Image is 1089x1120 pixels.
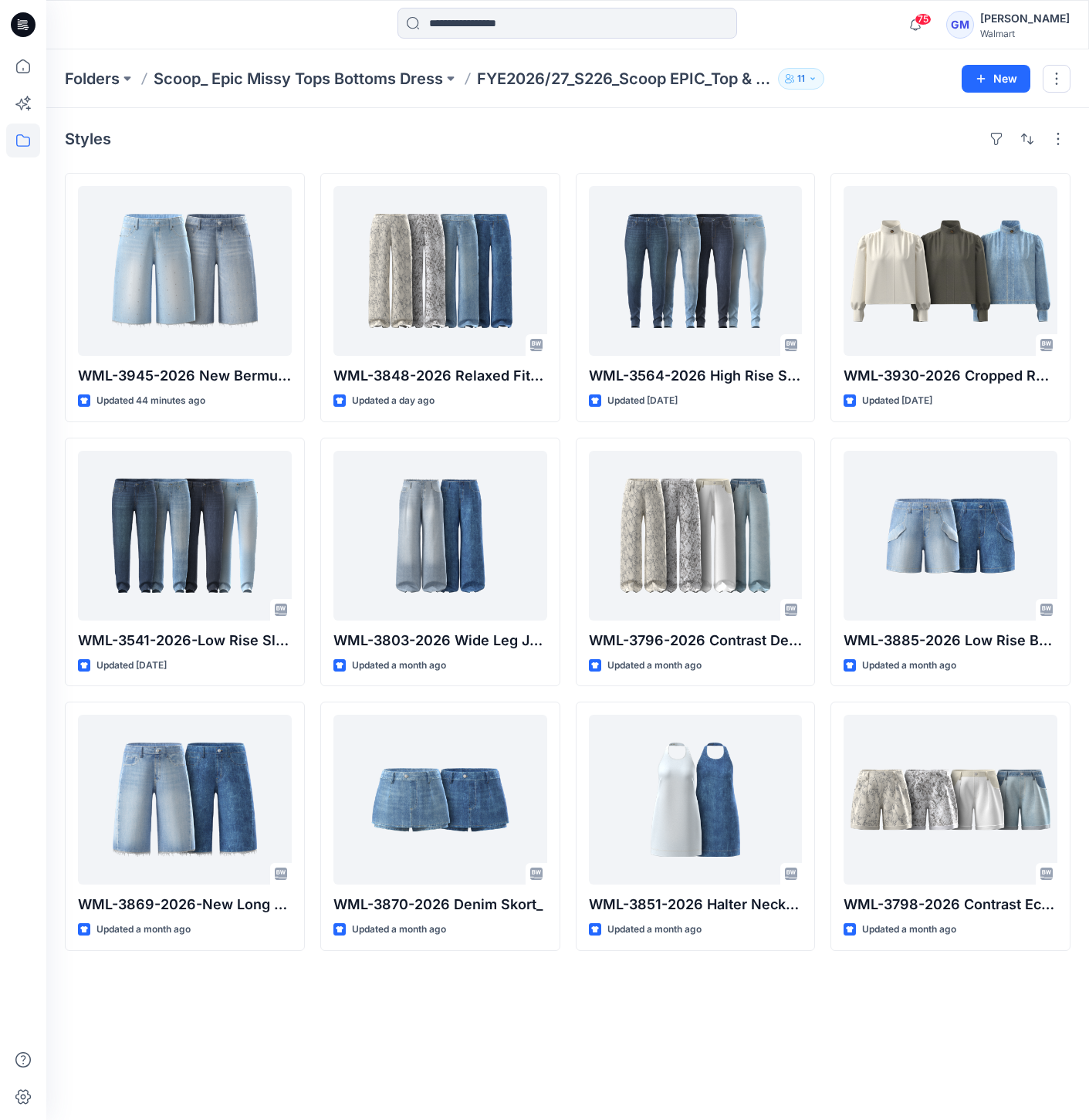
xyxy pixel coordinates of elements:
[78,451,292,621] a: WML-3541-2026-Low Rise Slim Jeans
[154,68,443,90] a: Scoop_ Epic Missy Tops Bottoms Dress
[844,365,1057,387] p: WML-3930-2026 Cropped Ruched Jacket
[862,658,956,674] p: Updated a month ago
[333,186,547,356] a: WML-3848-2026 Relaxed Fit Jeans
[78,894,292,915] p: WML-3869-2026-New Long Shorts
[915,13,932,25] span: 75
[78,186,292,356] a: WML-3945-2026 New Bermuda Shorts Rhine Stones
[352,658,446,674] p: Updated a month ago
[96,658,167,674] p: Updated [DATE]
[65,68,120,90] a: Folders
[962,65,1030,93] button: New
[797,70,805,87] p: 11
[844,630,1057,651] p: WML-3885-2026 Low Rise Boxy Fit Short
[333,451,547,621] a: WML-3803-2026 Wide Leg Jeans w Frayed WB
[333,894,547,915] p: WML-3870-2026 Denim Skort_
[96,393,205,409] p: Updated 44 minutes ago
[778,68,824,90] button: 11
[65,130,111,148] h4: Styles
[333,715,547,885] a: WML-3870-2026 Denim Skort_
[589,451,803,621] a: WML-3796-2026 Contrast Denim Pant
[78,365,292,387] p: WML-3945-2026 New Bermuda Shorts Rhine Stones
[477,68,772,90] p: FYE2026/27_S226_Scoop EPIC_Top & Bottom
[862,922,956,938] p: Updated a month ago
[607,393,678,409] p: Updated [DATE]
[589,186,803,356] a: WML-3564-2026 High Rise Skinny Jeans
[946,11,974,39] div: GM
[844,715,1057,885] a: WML-3798-2026 Contrast Ecru Shorts
[844,894,1057,915] p: WML-3798-2026 Contrast Ecru Shorts
[352,922,446,938] p: Updated a month ago
[844,186,1057,356] a: WML-3930-2026 Cropped Ruched Jacket
[96,922,191,938] p: Updated a month ago
[589,894,803,915] p: WML-3851-2026 Halter Neck Mini Dress
[607,658,702,674] p: Updated a month ago
[333,630,547,651] p: WML-3803-2026 Wide Leg Jeans w Frayed WB
[589,715,803,885] a: WML-3851-2026 Halter Neck Mini Dress
[980,9,1070,28] div: [PERSON_NAME]
[607,922,702,938] p: Updated a month ago
[589,365,803,387] p: WML-3564-2026 High Rise Skinny Jeans
[333,365,547,387] p: WML-3848-2026 Relaxed Fit Jeans
[352,393,435,409] p: Updated a day ago
[862,393,932,409] p: Updated [DATE]
[78,630,292,651] p: WML-3541-2026-Low Rise Slim Jeans
[589,630,803,651] p: WML-3796-2026 Contrast Denim Pant
[844,451,1057,621] a: WML-3885-2026 Low Rise Boxy Fit Short
[78,715,292,885] a: WML-3869-2026-New Long Shorts
[980,28,1070,39] div: Walmart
